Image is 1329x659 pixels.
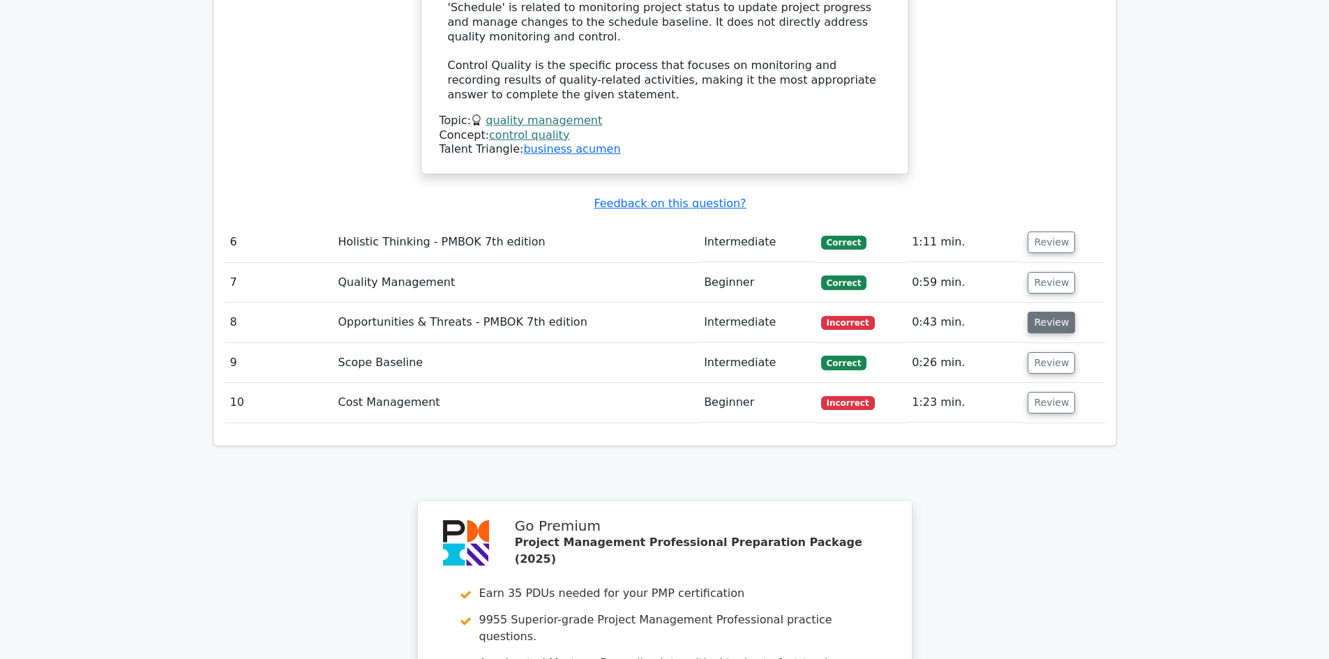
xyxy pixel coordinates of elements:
td: 1:11 min. [906,222,1022,262]
span: Incorrect [821,396,875,410]
span: Correct [821,275,866,289]
span: Incorrect [821,316,875,330]
button: Review [1028,272,1075,294]
td: Beginner [698,263,816,303]
td: Opportunities & Threats - PMBOK 7th edition [333,303,699,342]
button: Review [1028,232,1075,253]
td: 1:23 min. [906,383,1022,423]
td: Intermediate [698,303,816,342]
td: 10 [225,383,333,423]
span: Correct [821,236,866,250]
div: Concept: [440,128,890,143]
span: Correct [821,356,866,370]
div: Talent Triangle: [440,114,890,157]
td: 9 [225,343,333,383]
td: Intermediate [698,222,816,262]
td: Intermediate [698,343,816,383]
td: Scope Baseline [333,343,699,383]
a: Feedback on this question? [594,197,746,210]
a: business acumen [523,142,620,156]
td: 0:59 min. [906,263,1022,303]
button: Review [1028,392,1075,414]
td: 0:43 min. [906,303,1022,342]
td: Quality Management [333,263,699,303]
td: 7 [225,263,333,303]
a: quality management [486,114,602,127]
td: Holistic Thinking - PMBOK 7th edition [333,222,699,262]
td: 8 [225,303,333,342]
div: Topic: [440,114,890,128]
td: Beginner [698,383,816,423]
button: Review [1028,352,1075,374]
td: 6 [225,222,333,262]
td: Cost Management [333,383,699,423]
button: Review [1028,312,1075,333]
a: control quality [489,128,569,142]
td: 0:26 min. [906,343,1022,383]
